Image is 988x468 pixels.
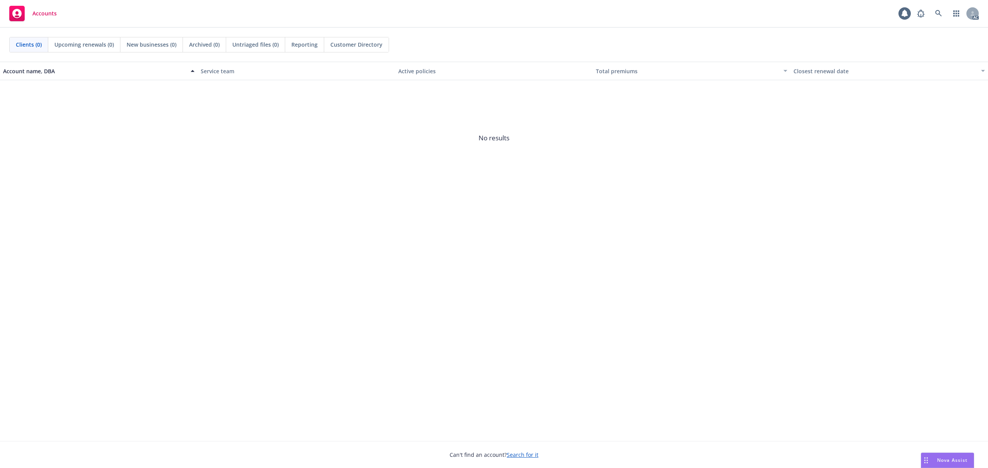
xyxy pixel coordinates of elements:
span: Nova Assist [937,457,968,463]
div: Total premiums [596,67,779,75]
button: Total premiums [593,62,790,80]
a: Switch app [949,6,964,21]
span: Can't find an account? [450,451,538,459]
span: Archived (0) [189,40,220,49]
span: Customer Directory [330,40,382,49]
div: Account name, DBA [3,67,186,75]
a: Report a Bug [913,6,929,21]
div: Service team [201,67,392,75]
span: New businesses (0) [127,40,176,49]
button: Active policies [395,62,593,80]
span: Reporting [291,40,318,49]
span: Untriaged files (0) [232,40,279,49]
a: Accounts [6,3,60,24]
span: Accounts [32,10,57,17]
button: Nova Assist [921,453,974,468]
button: Service team [198,62,395,80]
div: Drag to move [921,453,931,468]
a: Search for it [507,451,538,458]
span: Upcoming renewals (0) [54,40,114,49]
span: Clients (0) [16,40,42,49]
div: Active policies [398,67,590,75]
div: Closest renewal date [793,67,976,75]
a: Search [931,6,946,21]
button: Closest renewal date [790,62,988,80]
